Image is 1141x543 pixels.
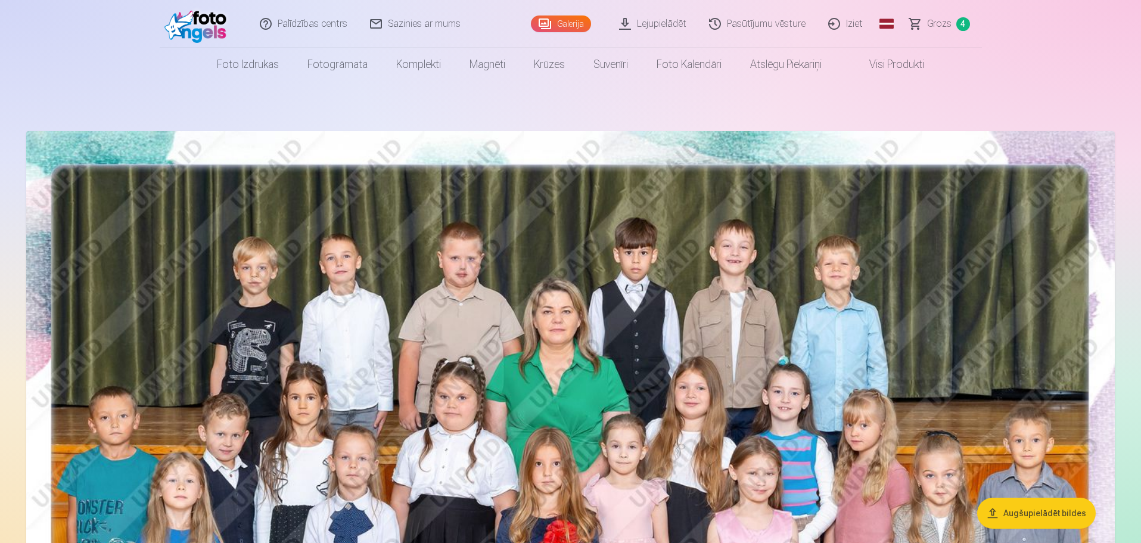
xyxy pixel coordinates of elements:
[164,5,233,43] img: /fa1
[977,498,1096,529] button: Augšupielādēt bildes
[203,48,293,81] a: Foto izdrukas
[382,48,455,81] a: Komplekti
[836,48,938,81] a: Visi produkti
[579,48,642,81] a: Suvenīri
[736,48,836,81] a: Atslēgu piekariņi
[956,17,970,31] span: 4
[531,15,591,32] a: Galerija
[927,17,952,31] span: Grozs
[293,48,382,81] a: Fotogrāmata
[642,48,736,81] a: Foto kalendāri
[455,48,520,81] a: Magnēti
[520,48,579,81] a: Krūzes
